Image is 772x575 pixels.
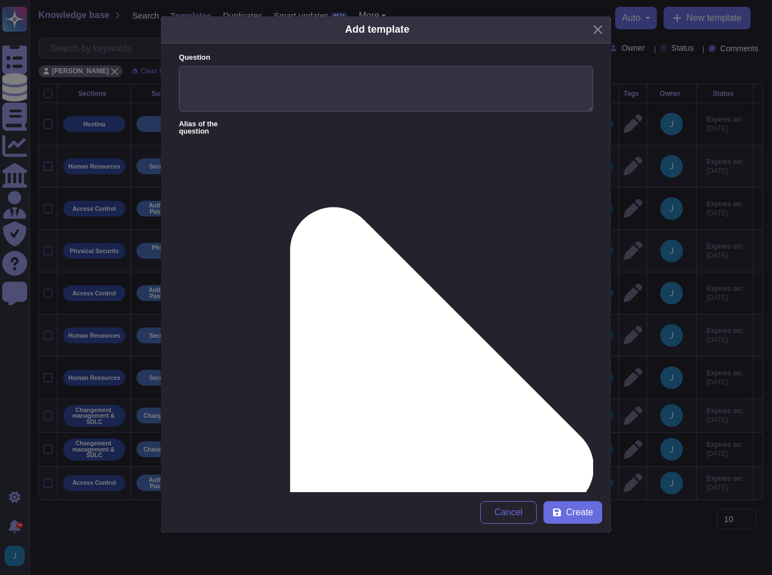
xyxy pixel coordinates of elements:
span: Create [566,508,593,517]
span: Cancel [494,508,523,517]
button: Close [589,21,607,38]
button: Cancel [480,501,537,524]
div: Add template [345,22,409,37]
label: Question [179,54,593,61]
button: Create [543,501,602,524]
